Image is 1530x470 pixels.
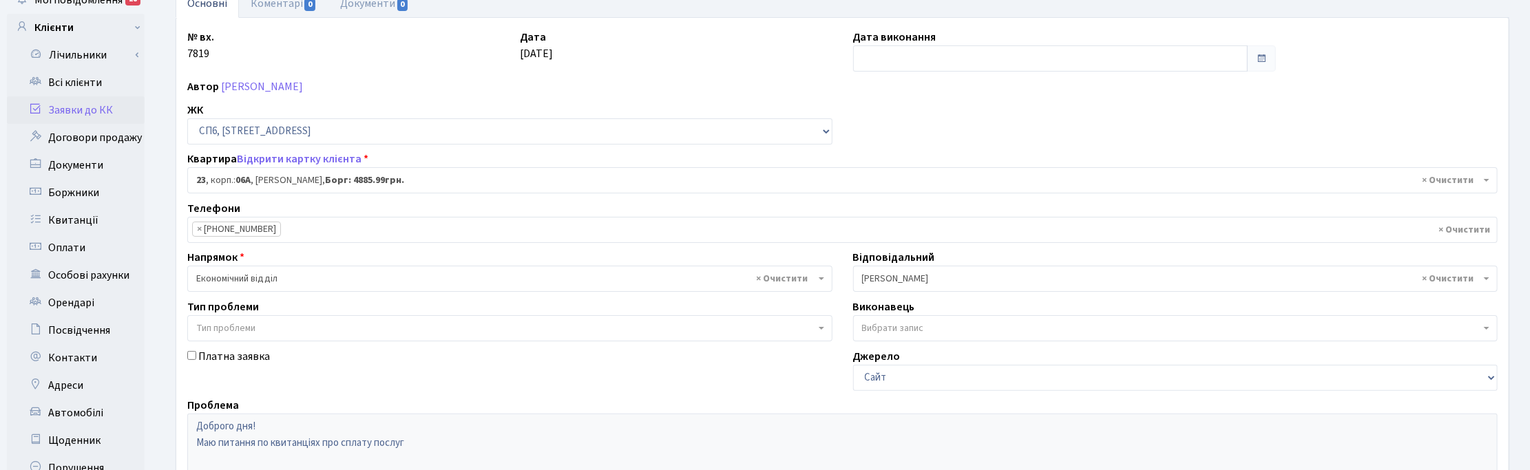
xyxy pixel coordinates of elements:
[7,372,145,399] a: Адреси
[7,14,145,41] a: Клієнти
[7,344,145,372] a: Контакти
[198,348,270,365] label: Платна заявка
[853,29,936,45] label: Дата виконання
[7,206,145,234] a: Квитанції
[862,321,924,335] span: Вибрати запис
[196,173,206,187] b: 23
[196,321,255,335] span: Тип проблеми
[510,29,842,72] div: [DATE]
[853,249,935,266] label: Відповідальний
[192,222,281,237] li: +380630378071
[187,299,259,315] label: Тип проблеми
[757,272,808,286] span: Видалити всі елементи
[187,249,244,266] label: Напрямок
[1422,272,1474,286] span: Видалити всі елементи
[7,234,145,261] a: Оплати
[187,397,239,414] label: Проблема
[197,222,202,236] span: ×
[187,29,214,45] label: № вх.
[7,179,145,206] a: Боржники
[7,69,145,96] a: Всі клієнти
[1422,173,1474,187] span: Видалити всі елементи
[221,79,303,94] a: [PERSON_NAME]
[7,399,145,427] a: Автомобілі
[853,299,915,315] label: Виконавець
[7,124,145,151] a: Договори продажу
[196,173,1480,187] span: <b>23</b>, корп.: <b>06А</b>, Полякова Наталія Миколаївна, <b>Борг: 4885.99грн.</b>
[187,78,219,95] label: Автор
[187,266,832,292] span: Економічний відділ
[853,266,1498,292] span: Корчун І.С.
[520,29,546,45] label: Дата
[7,289,145,317] a: Орендарі
[187,200,240,217] label: Телефони
[187,167,1498,193] span: <b>23</b>, корп.: <b>06А</b>, Полякова Наталія Миколаївна, <b>Борг: 4885.99грн.</b>
[862,272,1481,286] span: Корчун І.С.
[177,29,510,72] div: 7819
[7,261,145,289] a: Особові рахунки
[1438,223,1490,237] span: Видалити всі елементи
[7,427,145,454] a: Щоденник
[7,96,145,124] a: Заявки до КК
[235,173,251,187] b: 06А
[853,348,901,365] label: Джерело
[187,151,368,167] label: Квартира
[237,151,361,167] a: Відкрити картку клієнта
[16,41,145,69] a: Лічильники
[325,173,404,187] b: Борг: 4885.99грн.
[7,151,145,179] a: Документи
[187,102,203,118] label: ЖК
[196,272,815,286] span: Економічний відділ
[7,317,145,344] a: Посвідчення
